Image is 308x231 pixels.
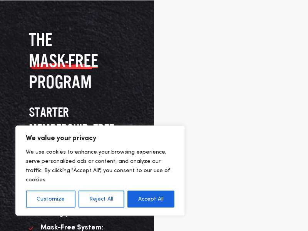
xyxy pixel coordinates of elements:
p: We use cookies to enhance your browsing experience, serve personalized ads or content, and analyz... [26,147,174,184]
span: MASK-FREE [29,50,98,71]
h3: STARTER MEMBERSHIP: FREE [29,104,125,137]
button: Accept All [127,191,174,208]
div: We value your privacy [15,126,185,216]
strong: Mask-Free System [40,224,102,231]
button: Reject All [79,191,124,208]
button: Customize [26,191,75,208]
h2: The program [29,29,125,92]
p: We value your privacy [26,134,174,143]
